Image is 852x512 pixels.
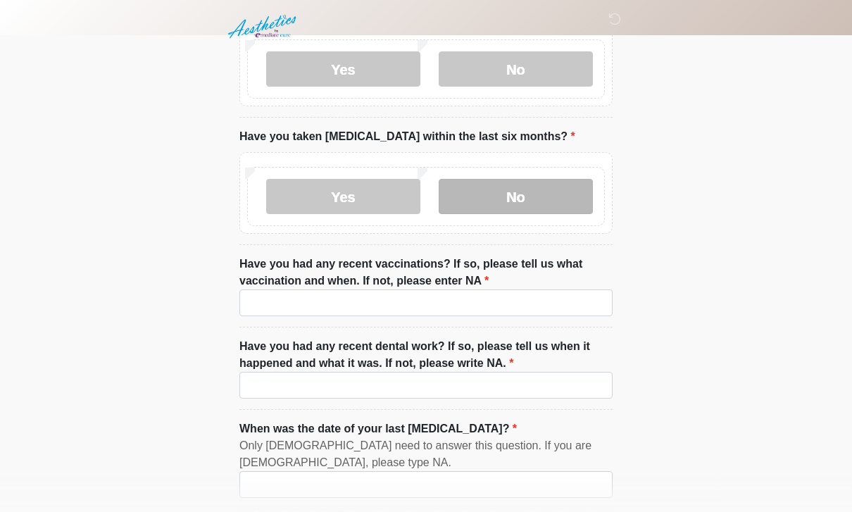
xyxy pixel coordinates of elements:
[239,420,517,437] label: When was the date of your last [MEDICAL_DATA]?
[225,11,302,43] img: Aesthetics by Emediate Cure Logo
[239,338,613,372] label: Have you had any recent dental work? If so, please tell us when it happened and what it was. If n...
[266,179,420,214] label: Yes
[239,437,613,471] div: Only [DEMOGRAPHIC_DATA] need to answer this question. If you are [DEMOGRAPHIC_DATA], please type NA.
[439,179,593,214] label: No
[239,128,575,145] label: Have you taken [MEDICAL_DATA] within the last six months?
[266,51,420,87] label: Yes
[239,256,613,289] label: Have you had any recent vaccinations? If so, please tell us what vaccination and when. If not, pl...
[439,51,593,87] label: No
